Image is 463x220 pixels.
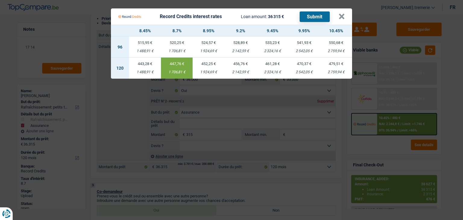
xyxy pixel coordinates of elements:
[111,58,129,79] td: 120
[225,62,257,66] div: 456,76 €
[257,41,288,45] div: 533,23 €
[161,25,193,36] th: 8.7%
[225,25,257,36] th: 9.2%
[129,62,161,66] div: 443,28 €
[161,70,193,74] div: 1 706,81 €
[129,41,161,45] div: 515,95 €
[320,25,352,36] th: 10.45%
[193,25,225,36] th: 8.95%
[118,11,141,22] img: Record Credits
[268,14,284,19] span: 36 315 €
[320,41,352,45] div: 550,68 €
[257,25,288,36] th: 9.45%
[129,49,161,53] div: 1 488,91 €
[193,62,225,66] div: 452,25 €
[288,49,320,53] div: 2 542,05 €
[320,70,352,74] div: 2 759,94 €
[129,25,161,36] th: 8.45%
[225,49,257,53] div: 2 142,59 €
[111,36,129,58] td: 96
[300,11,330,22] button: Submit
[288,70,320,74] div: 2 542,05 €
[225,70,257,74] div: 2 142,59 €
[257,62,288,66] div: 461,28 €
[161,41,193,45] div: 520,25 €
[129,70,161,74] div: 1 488,91 €
[288,25,320,36] th: 9.95%
[160,14,222,19] div: Record Credits interest rates
[161,49,193,53] div: 1 706,81 €
[320,49,352,53] div: 2 759,94 €
[161,62,193,66] div: 447,76 €
[225,41,257,45] div: 528,89 €
[241,14,267,19] span: Loan amount:
[257,70,288,74] div: 2 324,16 €
[339,14,345,20] button: ×
[320,62,352,66] div: 479,51 €
[288,41,320,45] div: 541,93 €
[193,49,225,53] div: 1 924,69 €
[288,62,320,66] div: 470,37 €
[257,49,288,53] div: 2 324,16 €
[193,70,225,74] div: 1 924,69 €
[193,41,225,45] div: 524,57 €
